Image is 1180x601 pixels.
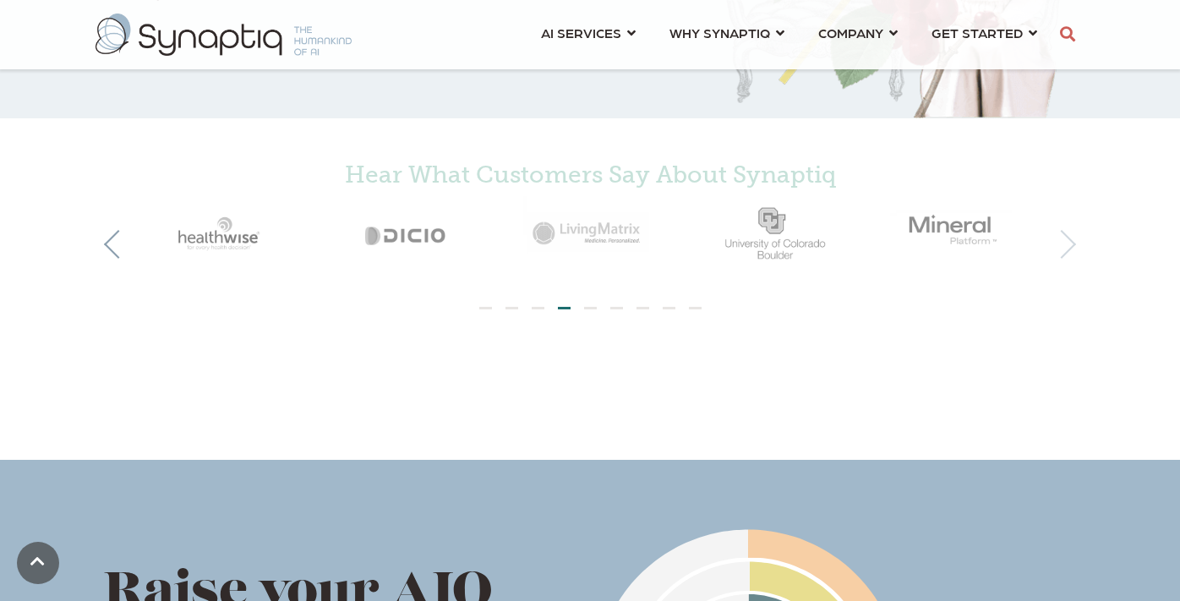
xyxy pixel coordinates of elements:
[818,17,898,48] a: COMPANY
[524,4,1054,65] nav: menu
[532,307,544,309] li: Page dot 3
[669,21,770,44] span: WHY SYNAPTIQ
[479,307,492,309] li: Page dot 1
[489,333,691,375] iframe: Embedded CTA
[931,17,1037,48] a: GET STARTED
[689,307,702,309] li: Page dot 9
[96,14,352,56] img: synaptiq logo-2
[1047,230,1076,259] button: Next
[610,307,623,309] li: Page dot 6
[104,230,133,259] button: Previous
[931,21,1023,44] span: GET STARTED
[541,21,621,44] span: AI SERVICES
[558,307,571,309] li: Page dot 4
[541,17,636,48] a: AI SERVICES
[134,161,1046,189] h4: Hear What Customers Say About Synaptiq
[505,307,518,309] li: Page dot 2
[663,307,675,309] li: Page dot 8
[681,196,864,270] img: University of Colorado Boulder
[636,307,649,309] li: Page dot 7
[134,196,316,270] img: Healthwise_gray50
[669,17,784,48] a: WHY SYNAPTIQ
[499,196,681,266] img: Living Matrix
[316,196,499,270] img: Dicio
[584,307,597,309] li: Page dot 5
[864,198,1046,260] img: Mineral_gray50
[818,21,883,44] span: COMPANY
